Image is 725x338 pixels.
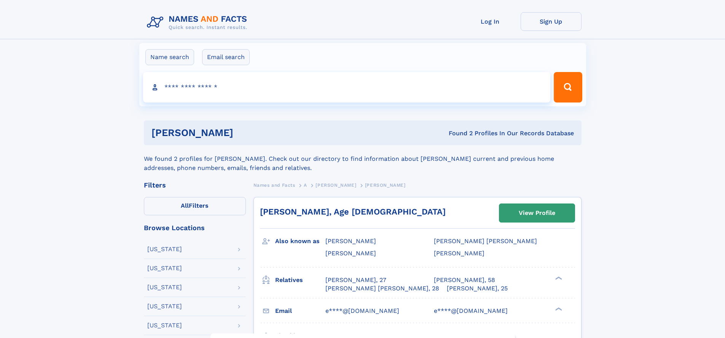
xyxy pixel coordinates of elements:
a: Log In [460,12,521,31]
h3: Email [275,304,325,317]
a: [PERSON_NAME], Age [DEMOGRAPHIC_DATA] [260,207,446,216]
div: We found 2 profiles for [PERSON_NAME]. Check out our directory to find information about [PERSON_... [144,145,582,173]
span: [PERSON_NAME] [325,250,376,257]
h3: Also known as [275,235,325,248]
label: Email search [202,49,250,65]
span: A [304,183,307,188]
span: [PERSON_NAME] [PERSON_NAME] [434,237,537,245]
label: Filters [144,197,246,215]
span: All [181,202,189,209]
span: [PERSON_NAME] [325,237,376,245]
button: Search Button [554,72,582,103]
span: [PERSON_NAME] [315,183,356,188]
a: [PERSON_NAME] [315,180,356,190]
a: [PERSON_NAME], 58 [434,276,495,284]
div: ❯ [553,306,562,311]
a: A [304,180,307,190]
div: View Profile [519,204,555,222]
div: [US_STATE] [147,284,182,290]
span: [PERSON_NAME] [434,250,484,257]
a: [PERSON_NAME], 25 [447,284,508,293]
img: Logo Names and Facts [144,12,253,33]
span: [PERSON_NAME] [365,183,406,188]
a: Sign Up [521,12,582,31]
div: Found 2 Profiles In Our Records Database [341,129,574,138]
label: Name search [145,49,194,65]
div: [US_STATE] [147,303,182,309]
a: [PERSON_NAME], 27 [325,276,386,284]
div: [US_STATE] [147,322,182,328]
div: [US_STATE] [147,265,182,271]
h1: [PERSON_NAME] [151,128,341,138]
div: [US_STATE] [147,246,182,252]
div: Browse Locations [144,224,246,231]
div: ❯ [553,276,562,280]
a: Names and Facts [253,180,295,190]
div: Filters [144,182,246,189]
h3: Relatives [275,274,325,287]
a: [PERSON_NAME] [PERSON_NAME], 28 [325,284,439,293]
a: View Profile [499,204,575,222]
input: search input [143,72,551,103]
